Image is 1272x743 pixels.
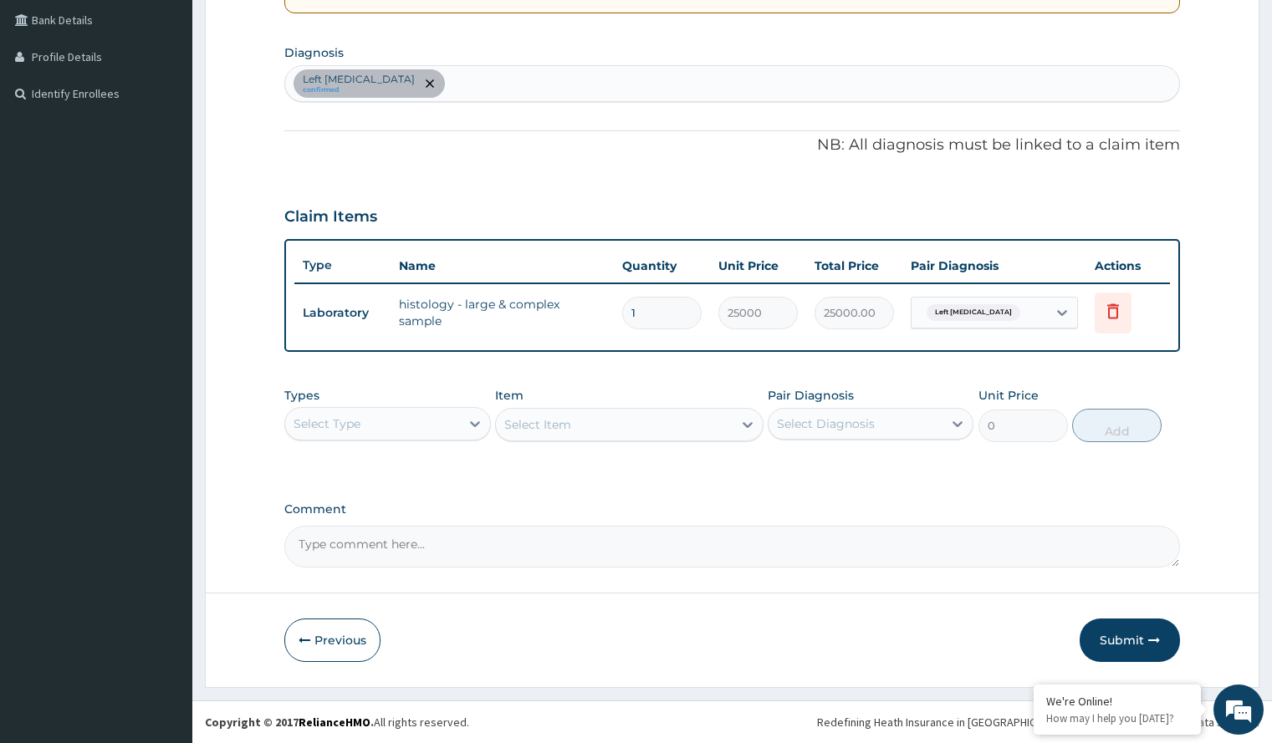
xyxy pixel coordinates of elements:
th: Name [391,249,613,282]
div: Select Type [294,415,360,432]
label: Pair Diagnosis [768,387,854,404]
th: Quantity [614,249,710,282]
label: Unit Price [978,387,1039,404]
th: Actions [1086,249,1170,282]
th: Pair Diagnosis [902,249,1086,282]
div: Select Diagnosis [777,415,875,432]
label: Types [284,389,319,403]
small: confirmed [303,86,415,94]
label: Comment [284,502,1179,517]
span: remove selection option [422,76,437,91]
strong: Copyright © 2017 . [205,715,374,730]
p: How may I help you today? [1046,711,1188,725]
span: Left [MEDICAL_DATA] [927,304,1020,321]
label: Item [495,387,524,404]
button: Previous [284,618,381,662]
div: Redefining Heath Insurance in [GEOGRAPHIC_DATA] using Telemedicine and Data Science! [817,714,1259,730]
label: Diagnosis [284,44,344,61]
img: d_794563401_company_1708531726252_794563401 [31,84,68,125]
th: Unit Price [710,249,806,282]
div: Chat with us now [87,94,281,115]
th: Total Price [806,249,902,282]
td: Laboratory [294,298,391,328]
p: NB: All diagnosis must be linked to a claim item [284,135,1179,156]
button: Add [1072,409,1162,442]
div: We're Online! [1046,694,1188,709]
textarea: Type your message and hit 'Enter' [8,456,319,515]
th: Type [294,250,391,281]
a: RelianceHMO [299,715,370,730]
footer: All rights reserved. [192,700,1272,743]
span: We're online! [97,211,231,379]
div: Minimize live chat window [274,8,314,48]
h3: Claim Items [284,208,377,226]
button: Submit [1080,618,1180,662]
p: Left [MEDICAL_DATA] [303,73,415,86]
td: histology - large & complex sample [391,288,613,338]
